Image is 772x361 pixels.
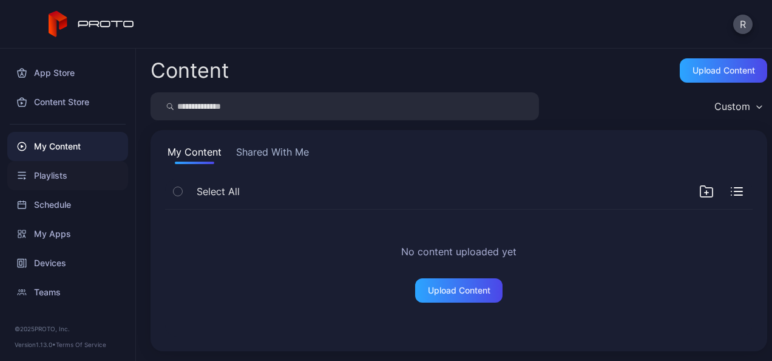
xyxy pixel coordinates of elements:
div: Upload Content [428,286,490,295]
div: Custom [714,100,750,112]
button: Upload Content [680,58,767,83]
h2: No content uploaded yet [401,244,516,259]
button: R [733,15,753,34]
a: Teams [7,278,128,307]
span: Version 1.13.0 • [15,341,56,348]
button: Shared With Me [234,145,311,164]
button: Upload Content [415,278,503,303]
button: Custom [708,92,767,120]
a: My Content [7,132,128,161]
div: Upload Content [692,66,755,75]
span: Select All [197,184,240,199]
a: Devices [7,249,128,278]
a: Schedule [7,190,128,219]
button: My Content [165,145,224,164]
a: App Store [7,58,128,88]
div: Content [151,60,229,81]
div: © 2025 PROTO, Inc. [15,324,121,334]
a: Content Store [7,88,128,117]
a: My Apps [7,219,128,249]
a: Terms Of Service [56,341,106,348]
a: Playlists [7,161,128,190]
